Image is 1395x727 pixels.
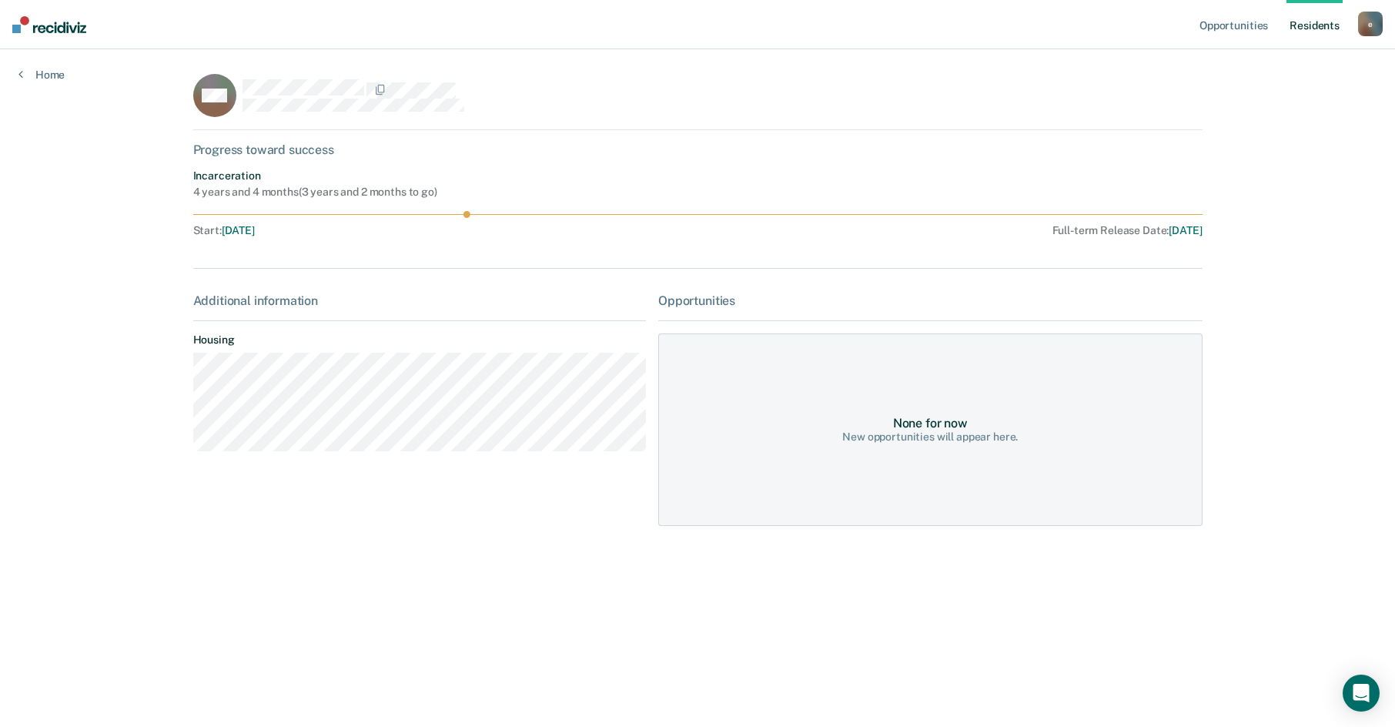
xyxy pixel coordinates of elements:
[893,416,968,431] div: None for now
[658,293,1202,308] div: Opportunities
[193,169,437,183] div: Incarceration
[193,142,1203,157] div: Progress toward success
[1169,224,1202,236] span: [DATE]
[193,333,647,347] dt: Housing
[193,293,647,308] div: Additional information
[193,186,437,199] div: 4 years and 4 months ( 3 years and 2 months to go )
[12,16,86,33] img: Recidiviz
[18,68,65,82] a: Home
[657,224,1203,237] div: Full-term Release Date :
[193,224,651,237] div: Start :
[842,431,1018,444] div: New opportunities will appear here.
[222,224,255,236] span: [DATE]
[1358,12,1383,36] button: e
[1343,675,1380,712] div: Open Intercom Messenger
